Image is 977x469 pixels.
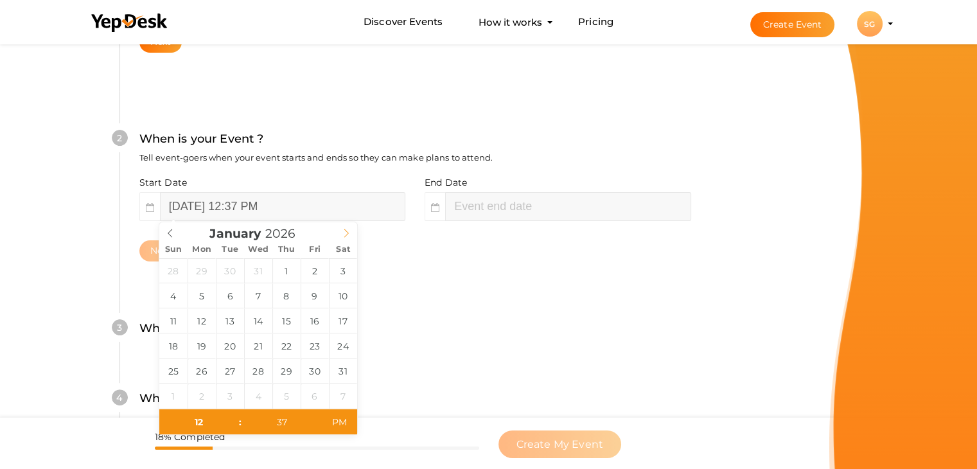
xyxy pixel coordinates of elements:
[750,12,835,37] button: Create Event
[159,283,188,308] span: January 4, 2026
[216,358,244,384] span: January 27, 2026
[160,192,405,221] input: Event start date
[216,333,244,358] span: January 20, 2026
[188,333,216,358] span: January 19, 2026
[112,319,128,335] div: 3
[329,308,357,333] span: January 17, 2026
[159,384,188,409] span: February 1, 2026
[272,308,301,333] span: January 15, 2026
[159,333,188,358] span: January 18, 2026
[301,333,329,358] span: January 23, 2026
[425,176,467,189] label: End Date
[188,358,216,384] span: January 26, 2026
[498,430,621,458] button: Create My Event
[329,283,357,308] span: January 10, 2026
[216,245,244,254] span: Tue
[329,384,357,409] span: February 7, 2026
[329,245,357,254] span: Sat
[244,333,272,358] span: January 21, 2026
[209,228,261,240] span: January
[329,333,357,358] span: January 24, 2026
[853,10,886,37] button: SG
[188,384,216,409] span: February 2, 2026
[301,308,329,333] span: January 16, 2026
[857,11,883,37] div: SG
[216,283,244,308] span: January 6, 2026
[272,245,301,254] span: Thu
[238,409,242,435] span: :
[272,333,301,358] span: January 22, 2026
[188,308,216,333] span: January 12, 2026
[272,258,301,283] span: January 1, 2026
[159,358,188,384] span: January 25, 2026
[139,130,264,148] label: When is your Event ?
[272,358,301,384] span: January 29, 2026
[301,258,329,283] span: January 2, 2026
[159,245,188,254] span: Sun
[112,389,128,405] div: 4
[159,258,188,283] span: December 28, 2025
[244,384,272,409] span: February 4, 2026
[188,258,216,283] span: December 29, 2025
[216,384,244,409] span: February 3, 2026
[244,358,272,384] span: January 28, 2026
[301,245,329,254] span: Fri
[301,358,329,384] span: January 30, 2026
[188,283,216,308] span: January 5, 2026
[578,10,613,34] a: Pricing
[139,319,268,338] label: Where is your Event ?
[329,258,357,283] span: January 3, 2026
[112,130,128,146] div: 2
[159,308,188,333] span: January 11, 2026
[139,240,182,261] button: Next
[364,10,443,34] a: Discover Events
[244,308,272,333] span: January 14, 2026
[188,245,216,254] span: Mon
[329,358,357,384] span: January 31, 2026
[857,19,883,29] profile-pic: SG
[516,438,603,450] span: Create My Event
[301,384,329,409] span: February 6, 2026
[244,283,272,308] span: January 7, 2026
[272,283,301,308] span: January 8, 2026
[244,245,272,254] span: Wed
[445,192,691,221] input: Event end date
[272,384,301,409] span: February 5, 2026
[139,152,493,164] label: Tell event-goers when your event starts and ends so they can make plans to attend.
[216,308,244,333] span: January 13, 2026
[261,226,311,241] input: Year
[216,258,244,283] span: December 30, 2025
[155,430,225,443] label: 18% Completed
[244,258,272,283] span: December 31, 2025
[322,409,357,435] span: Click to toggle
[139,389,293,408] label: What is your Event Type ?
[139,176,187,189] label: Start Date
[475,10,546,34] button: How it works
[301,283,329,308] span: January 9, 2026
